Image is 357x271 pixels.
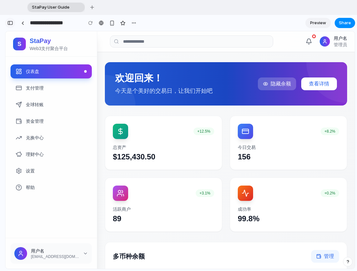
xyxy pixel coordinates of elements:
[107,221,139,230] h2: 多币种余额
[24,14,62,20] p: Web3支付聚合平台
[232,182,334,193] p: 99.8%
[5,99,86,114] a: 兑换中心
[110,55,207,64] p: 今天是个美好的交易日，让我们开始吧
[107,113,209,119] h3: 总资产
[252,46,291,59] button: 隐藏余额
[5,33,86,47] a: 仪表盘
[190,158,209,166] div: +3.1%
[5,116,86,130] a: 理财中心
[107,175,209,181] h3: 活跃商户
[305,18,331,28] a: Preview
[328,10,342,17] p: 管理员
[25,216,74,223] p: 用户名
[5,149,86,163] a: 帮助
[107,121,209,131] p: $125,430.50
[24,5,62,14] h1: StaPay
[265,49,286,56] span: 隐藏余额
[29,4,75,11] span: StaPay User Guide
[5,66,86,80] a: 全球转账
[232,121,334,131] p: 156
[335,18,355,28] button: Share
[5,83,86,97] a: 资金管理
[310,20,326,26] span: Preview
[27,3,85,12] div: StaPay User Guide
[107,182,209,193] p: 89
[328,4,342,10] p: 用户名
[188,96,209,104] div: +12.5%
[306,219,334,231] button: 管理
[5,50,86,64] a: 支付管理
[5,133,86,147] a: 设置
[232,175,334,181] h3: 成功率
[315,96,334,104] div: +8.2%
[110,41,207,53] h1: 欢迎回来！
[296,46,331,59] button: 查看详情
[25,223,74,228] p: [EMAIL_ADDRESS][DOMAIN_NAME]
[315,158,334,166] div: +0.2%
[232,113,334,119] h3: 今日交易
[12,8,16,17] span: S
[339,20,351,26] span: Share
[318,221,329,229] span: 管理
